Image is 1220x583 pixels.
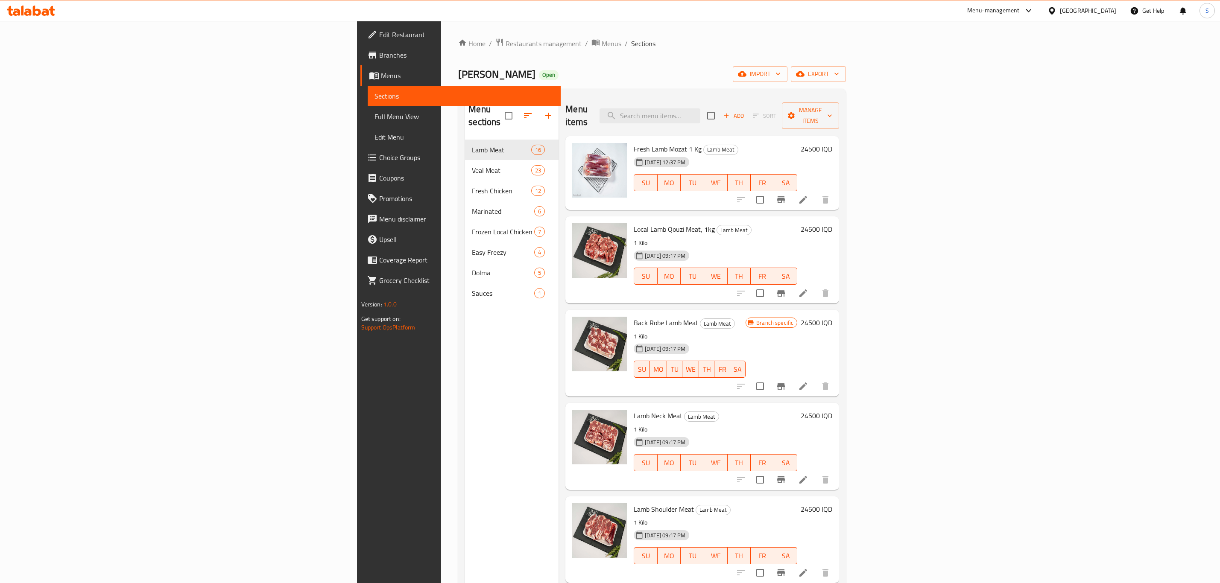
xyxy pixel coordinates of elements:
[472,165,531,175] span: Veal Meat
[465,136,559,307] nav: Menu sections
[967,6,1020,16] div: Menu-management
[465,262,559,283] div: Dolma5
[634,223,715,236] span: Local Lamb Qouzi Meat, 1kg
[754,550,771,562] span: FR
[472,186,531,196] span: Fresh Chicken
[360,147,561,168] a: Choice Groups
[653,363,664,376] span: MO
[531,145,545,155] div: items
[702,107,720,125] span: Select section
[360,209,561,229] a: Menu disclaimer
[641,252,689,260] span: [DATE] 09:17 PM
[572,410,627,464] img: Lamb Neck Meat
[703,145,738,155] div: Lamb Meat
[535,269,544,277] span: 5
[634,424,797,435] p: 1 Kilo
[801,317,832,329] h6: 24500 IQD
[702,363,711,376] span: TH
[379,255,554,265] span: Coverage Report
[699,361,714,378] button: TH
[374,111,554,122] span: Full Menu View
[379,50,554,60] span: Branches
[700,319,734,329] span: Lamb Meat
[733,66,787,82] button: import
[374,132,554,142] span: Edit Menu
[534,268,545,278] div: items
[815,376,836,396] button: delete
[774,454,798,471] button: SA
[360,24,561,45] a: Edit Restaurant
[641,438,689,446] span: [DATE] 09:17 PM
[754,177,771,189] span: FR
[682,361,699,378] button: WE
[717,225,751,235] span: Lamb Meat
[535,207,544,216] span: 6
[751,268,774,285] button: FR
[747,109,782,122] span: Select section first
[634,174,658,191] button: SU
[634,268,658,285] button: SU
[667,361,682,378] button: TU
[661,457,678,469] span: MO
[728,268,751,285] button: TH
[641,531,689,539] span: [DATE] 09:17 PM
[778,550,794,562] span: SA
[361,322,415,333] a: Support.OpsPlatform
[634,331,746,342] p: 1 Kilo
[472,247,534,257] div: Easy Freezy
[774,268,798,285] button: SA
[638,550,654,562] span: SU
[472,227,534,237] div: Frozen Local Chicken
[704,547,728,564] button: WE
[684,550,701,562] span: TU
[681,268,704,285] button: TU
[798,381,808,391] a: Edit menu item
[368,106,561,127] a: Full Menu View
[534,247,545,257] div: items
[778,177,794,189] span: SA
[634,517,797,528] p: 1 Kilo
[798,288,808,298] a: Edit menu item
[722,111,745,121] span: Add
[681,174,704,191] button: TU
[634,547,658,564] button: SU
[658,268,681,285] button: MO
[751,454,774,471] button: FR
[472,268,534,278] span: Dolma
[631,38,655,49] span: Sections
[731,457,748,469] span: TH
[360,45,561,65] a: Branches
[661,270,678,283] span: MO
[754,457,771,469] span: FR
[717,225,752,235] div: Lamb Meat
[771,283,791,303] button: Branch-specific-item
[360,229,561,250] a: Upsell
[360,250,561,270] a: Coverage Report
[684,270,701,283] span: TU
[638,177,654,189] span: SU
[684,457,701,469] span: TU
[641,345,689,353] span: [DATE] 09:17 PM
[718,363,726,376] span: FR
[472,145,531,155] span: Lamb Meat
[658,454,681,471] button: MO
[740,69,781,79] span: import
[379,234,554,245] span: Upsell
[472,206,534,216] span: Marinated
[708,550,724,562] span: WE
[565,103,589,128] h2: Menu items
[771,376,791,396] button: Branch-specific-item
[751,377,769,395] span: Select to update
[374,91,554,101] span: Sections
[368,127,561,147] a: Edit Menu
[801,503,832,515] h6: 24500 IQD
[728,174,751,191] button: TH
[572,317,627,371] img: Back Robe Lamb Meat
[379,214,554,224] span: Menu disclaimer
[771,189,791,210] button: Branch-specific-item
[360,188,561,209] a: Promotions
[591,38,621,49] a: Menus
[801,143,832,155] h6: 24500 IQD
